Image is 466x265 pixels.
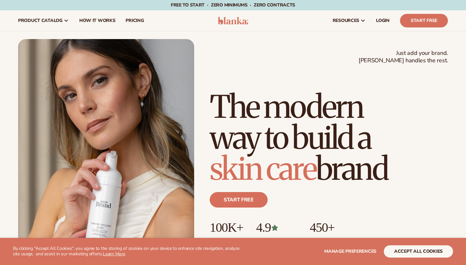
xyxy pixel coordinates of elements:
[256,220,297,235] p: 4.9
[74,10,121,31] a: How It Works
[324,245,376,258] button: Manage preferences
[324,248,376,254] span: Manage preferences
[371,10,395,31] a: LOGIN
[79,18,116,23] span: How It Works
[400,14,448,27] a: Start Free
[210,220,243,235] p: 100K+
[327,10,371,31] a: resources
[210,192,268,208] a: Start free
[310,220,359,235] p: 450+
[103,251,125,257] a: Learn More
[210,149,316,188] span: skin care
[120,10,149,31] a: pricing
[384,245,453,258] button: accept all cookies
[13,246,243,257] p: By clicking "Accept All Cookies", you agree to the storing of cookies on your device to enhance s...
[256,235,297,245] p: Over 400 reviews
[13,10,74,31] a: product catalog
[171,2,295,8] span: Free to start · ZERO minimums · ZERO contracts
[218,17,249,25] img: logo
[310,235,359,245] p: High-quality products
[376,18,390,23] span: LOGIN
[18,18,62,23] span: product catalog
[210,235,243,245] p: Brands built
[126,18,144,23] span: pricing
[210,91,448,184] h1: The modern way to build a brand
[333,18,359,23] span: resources
[18,39,194,260] img: Female holding tanning mousse.
[359,49,448,65] span: Just add your brand. [PERSON_NAME] handles the rest.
